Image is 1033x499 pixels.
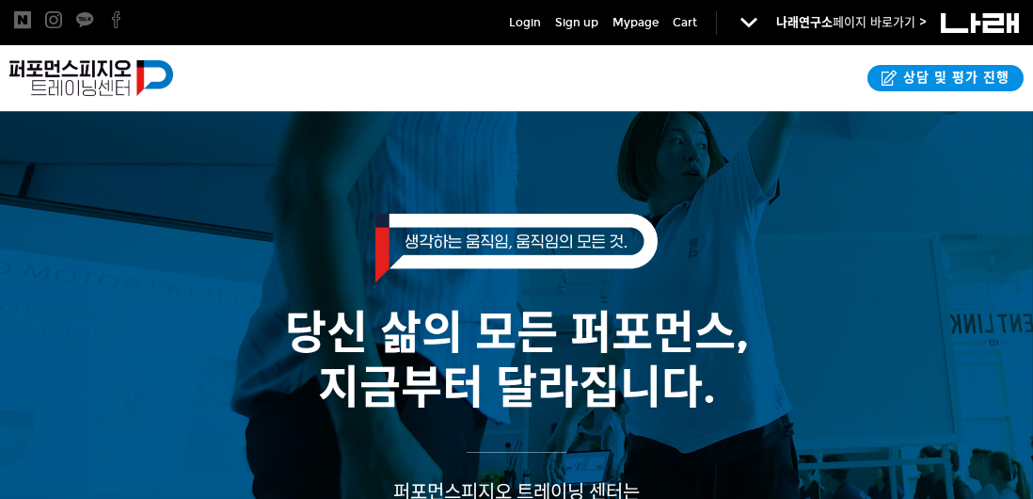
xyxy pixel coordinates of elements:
[612,13,659,32] a: Mypage
[776,15,833,30] strong: 나래연구소
[509,13,541,32] a: Login
[776,15,927,30] a: 나래연구소페이지 바로가기 >
[555,13,598,32] a: Sign up
[375,214,658,282] img: 생각하는 움직임, 움직임의 모든 것.
[867,65,1024,91] a: 상담 및 평가 진행
[673,13,697,32] a: Cart
[285,305,749,415] span: 당신 삶의 모든 퍼포먼스, 지금부터 달라집니다.
[898,69,1009,88] span: 상담 및 평가 진행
